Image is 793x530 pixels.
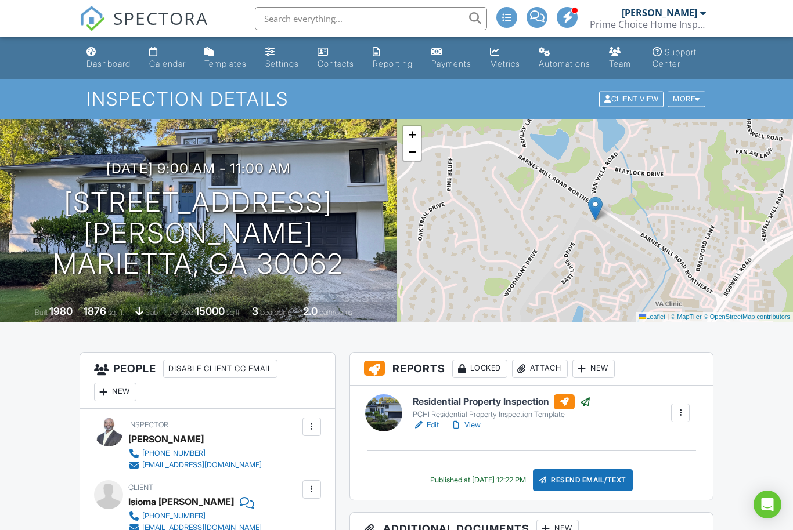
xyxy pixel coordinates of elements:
h6: Residential Property Inspection [413,394,591,409]
h1: [STREET_ADDRESS][PERSON_NAME] Marietta, GA 30062 [19,187,378,279]
span: Built [35,308,48,317]
a: Calendar [145,42,190,75]
a: Client View [598,94,666,103]
span: Client [128,483,153,492]
div: Disable Client CC Email [163,360,277,378]
div: Attach [512,360,568,378]
span: sq.ft. [226,308,241,317]
a: Reporting [368,42,417,75]
span: − [409,144,416,159]
div: Isioma [PERSON_NAME] [128,493,234,510]
div: [EMAIL_ADDRESS][DOMAIN_NAME] [142,460,262,470]
div: Calendar [149,59,186,68]
img: Marker [588,197,603,220]
a: [PHONE_NUMBER] [128,448,262,459]
span: + [409,127,416,141]
a: Residential Property Inspection PCHI Residential Property Inspection Template [413,394,591,420]
div: Reporting [373,59,413,68]
span: | [667,313,669,320]
span: Inspector [128,420,168,429]
div: [PHONE_NUMBER] [142,511,206,521]
a: Edit [413,419,439,431]
div: Templates [204,59,247,68]
div: Automations [539,59,590,68]
a: [PHONE_NUMBER] [128,510,262,522]
div: New [94,383,136,401]
a: Metrics [485,42,525,75]
a: Dashboard [82,42,135,75]
div: Contacts [318,59,354,68]
div: Client View [599,92,664,107]
a: Zoom out [403,143,421,161]
span: sq. ft. [108,308,124,317]
div: Metrics [490,59,520,68]
div: Published at [DATE] 12:22 PM [430,475,526,485]
input: Search everything... [255,7,487,30]
img: The Best Home Inspection Software - Spectora [80,6,105,31]
div: Dashboard [86,59,131,68]
div: [PERSON_NAME] [128,430,204,448]
div: Open Intercom Messenger [754,491,781,518]
div: [PHONE_NUMBER] [142,449,206,458]
div: 3 [252,305,258,317]
div: Locked [452,360,507,378]
div: More [668,92,705,107]
a: Settings [261,42,304,75]
a: [EMAIL_ADDRESS][DOMAIN_NAME] [128,459,262,471]
div: 15000 [195,305,225,317]
div: Settings [265,59,299,68]
span: bathrooms [319,308,352,317]
a: Payments [427,42,476,75]
a: Templates [200,42,251,75]
a: © OpenStreetMap contributors [704,313,790,320]
span: Lot Size [169,308,193,317]
div: 2.0 [303,305,318,317]
a: Support Center [648,42,711,75]
a: Zoom in [403,126,421,143]
div: Support Center [653,47,697,68]
a: Contacts [313,42,359,75]
h3: People [80,353,335,409]
div: Prime Choice Home Inspections [590,19,706,30]
h3: [DATE] 9:00 am - 11:00 am [106,161,291,176]
div: Payments [431,59,471,68]
a: SPECTORA [80,16,208,40]
div: PCHI Residential Property Inspection Template [413,410,591,419]
div: Team [609,59,631,68]
div: [PERSON_NAME] [622,7,697,19]
a: Automations (Advanced) [534,42,595,75]
div: 1876 [84,305,106,317]
h3: Reports [350,353,713,386]
span: SPECTORA [113,6,208,30]
a: Leaflet [639,313,665,320]
h1: Inspection Details [86,89,706,109]
a: Team [604,42,639,75]
div: New [572,360,615,378]
span: bedrooms [260,308,292,317]
div: 1980 [49,305,73,317]
span: slab [145,308,158,317]
a: View [450,419,481,431]
div: Resend Email/Text [533,469,633,491]
a: © MapTiler [671,313,702,320]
